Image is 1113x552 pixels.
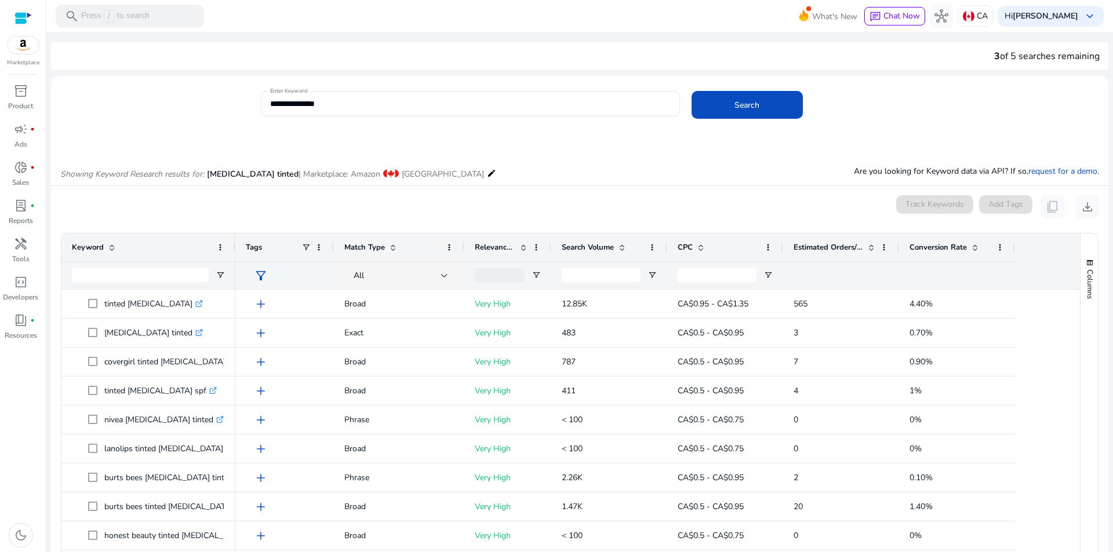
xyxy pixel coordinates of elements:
span: CA$0.95 - CA$1.35 [678,298,748,309]
p: covergirl tinted [MEDICAL_DATA] [104,350,236,374]
span: 4.40% [910,298,933,309]
span: CA$0.5 - CA$0.95 [678,501,744,512]
p: Very High [475,524,541,547]
span: Conversion Rate [910,242,967,253]
span: 0.10% [910,472,933,483]
span: All [354,270,364,281]
button: Open Filter Menu [763,270,773,280]
span: handyman [14,237,28,251]
span: CPC [678,242,693,253]
span: fiber_manual_record [30,318,35,323]
span: Match Type [344,242,385,253]
p: tinted [MEDICAL_DATA] [104,292,203,316]
span: lab_profile [14,199,28,213]
p: Broad [344,524,454,547]
span: 0 [794,443,798,454]
mat-icon: edit [487,166,496,180]
span: 1% [910,385,922,396]
p: Very High [475,292,541,316]
span: add [254,471,268,485]
span: | Marketplace: Amazon [299,169,380,180]
p: nivea [MEDICAL_DATA] tinted [104,408,224,432]
span: CA$0.5 - CA$0.95 [678,327,744,338]
p: Very High [475,466,541,489]
span: keyboard_arrow_down [1083,9,1097,23]
span: download [1081,200,1094,214]
p: Very High [475,495,541,518]
span: CA$0.5 - CA$0.75 [678,414,744,425]
p: Phrase [344,408,454,432]
p: burts bees tinted [MEDICAL_DATA] [104,495,243,518]
button: Open Filter Menu [648,270,657,280]
p: Sales [12,177,29,188]
p: Press to search [81,10,150,23]
p: Ads [14,139,27,149]
span: 3 [994,50,1000,63]
button: Open Filter Menu [216,270,225,280]
p: Very High [475,350,541,374]
span: 20 [794,501,803,512]
span: CA$0.5 - CA$0.75 [678,443,744,454]
span: chat [870,11,881,23]
span: 787 [562,356,576,367]
span: 2.26K [562,472,583,483]
span: add [254,355,268,369]
span: 411 [562,385,576,396]
span: CA$0.5 - CA$0.95 [678,356,744,367]
span: 3 [794,327,798,338]
span: dark_mode [14,528,28,542]
span: add [254,297,268,311]
span: book_4 [14,313,28,327]
button: Search [692,91,803,119]
p: Very High [475,379,541,403]
span: 0.70% [910,327,933,338]
span: Estimated Orders/Month [794,242,863,253]
input: Search Volume Filter Input [562,268,641,282]
span: Columns [1085,269,1095,299]
span: search [65,9,79,23]
span: 0% [910,530,922,541]
p: Broad [344,379,454,403]
span: 0 [794,530,798,541]
span: add [254,500,268,514]
img: ca.svg [963,10,974,22]
span: 483 [562,327,576,338]
span: fiber_manual_record [30,127,35,131]
p: honest beauty tinted [MEDICAL_DATA] [104,524,257,547]
span: fiber_manual_record [30,203,35,208]
span: / [104,10,114,23]
span: add [254,442,268,456]
p: Marketplace [7,59,39,67]
p: Are you looking for Keyword data via API? If so, . [854,165,1099,177]
span: 565 [794,298,808,309]
p: Phrase [344,466,454,489]
span: campaign [14,122,28,136]
span: 4 [794,385,798,396]
span: [MEDICAL_DATA] tinted [207,169,299,180]
p: Developers [3,292,38,302]
span: What's New [812,6,857,27]
button: Open Filter Menu [532,270,541,280]
p: [MEDICAL_DATA] tinted [104,321,203,345]
p: CA [977,6,988,26]
p: Broad [344,437,454,460]
span: [GEOGRAPHIC_DATA] [402,169,484,180]
span: add [254,413,268,427]
b: [PERSON_NAME] [1013,10,1078,21]
span: 12.85K [562,298,587,309]
button: chatChat Now [864,7,925,25]
button: download [1076,195,1099,218]
p: lanolips tinted [MEDICAL_DATA] [104,437,234,460]
span: Search Volume [562,242,614,253]
img: amazon.svg [8,36,39,54]
p: Very High [475,437,541,460]
input: CPC Filter Input [678,268,756,282]
i: Showing Keyword Research results for: [60,169,204,180]
p: Reports [9,215,33,226]
span: < 100 [562,530,583,541]
p: Exact [344,321,454,345]
span: 0.90% [910,356,933,367]
span: code_blocks [14,275,28,289]
span: inventory_2 [14,84,28,98]
span: Keyword [72,242,104,253]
